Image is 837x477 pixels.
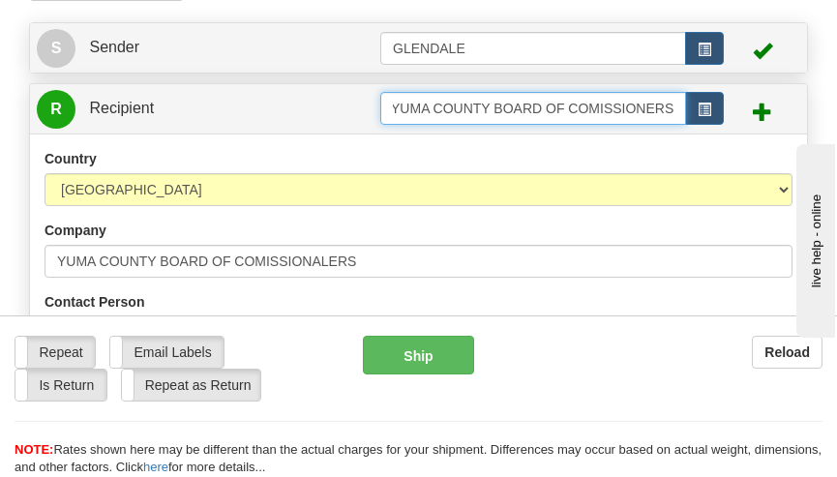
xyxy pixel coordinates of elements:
label: Country [45,149,97,168]
label: Repeat [15,337,95,368]
input: Recipient Id [380,92,686,125]
a: R Recipient [37,89,343,129]
label: Contact Person [45,292,144,312]
a: S Sender [37,28,380,68]
span: NOTE: [15,442,53,457]
iframe: chat widget [792,139,835,337]
label: Email Labels [110,337,224,368]
label: Repeat as Return [122,370,260,401]
a: here [143,460,168,474]
b: Reload [764,344,810,360]
input: Sender Id [380,32,686,65]
button: Reload [752,336,822,369]
div: live help - online [15,16,179,31]
label: Is Return [15,370,106,401]
span: R [37,90,75,129]
span: Sender [89,39,139,55]
button: Ship [363,336,473,374]
span: S [37,29,75,68]
span: Recipient [89,100,154,116]
label: Company [45,221,106,240]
